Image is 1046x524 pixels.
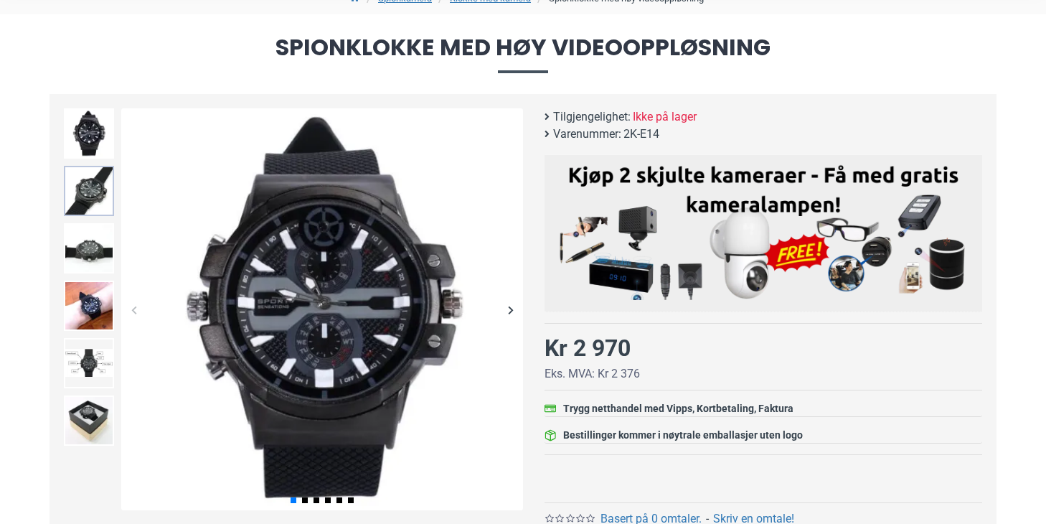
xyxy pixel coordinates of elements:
[555,162,971,300] img: Kjøp 2 skjulte kameraer – Få med gratis kameralampe!
[64,166,114,216] img: Spionklokke med høy videooppløsning - SpyGadgets.no
[50,36,996,72] span: Spionklokke med høy videooppløsning
[64,108,114,159] img: Spionklokke med høy videooppløsning - SpyGadgets.no
[325,497,331,503] span: Go to slide 4
[64,281,114,331] img: Spionklokke med høy videooppløsning - SpyGadgets.no
[64,223,114,273] img: Spionklokke med høy videooppløsning - SpyGadgets.no
[64,338,114,388] img: Spionklokke med høy videooppløsning - SpyGadgets.no
[623,126,659,143] span: 2K-E14
[291,497,296,503] span: Go to slide 1
[121,108,523,510] img: Spionklokke med høy videooppløsning - SpyGadgets.no
[563,428,803,443] div: Bestillinger kommer i nøytrale emballasjer uten logo
[348,497,354,503] span: Go to slide 6
[633,108,697,126] span: Ikke på lager
[563,401,793,416] div: Trygg netthandel med Vipps, Kortbetaling, Faktura
[302,497,308,503] span: Go to slide 2
[498,297,523,322] div: Next slide
[336,497,342,503] span: Go to slide 5
[553,108,631,126] b: Tilgjengelighet:
[553,126,621,143] b: Varenummer:
[121,297,146,322] div: Previous slide
[545,331,631,365] div: Kr 2 970
[64,396,114,446] img: Spionklokke med høy videooppløsning - SpyGadgets.no
[314,497,319,503] span: Go to slide 3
